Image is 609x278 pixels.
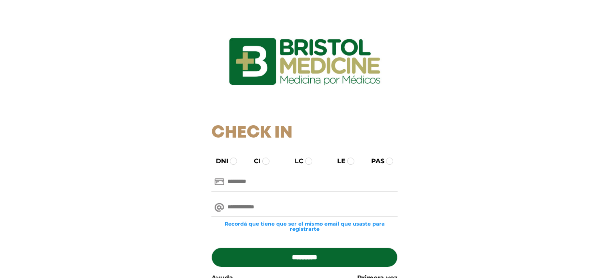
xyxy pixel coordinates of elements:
label: LE [330,156,346,166]
label: LC [287,156,303,166]
small: Recordá que tiene que ser el mismo email que usaste para registrarte [211,221,398,232]
label: DNI [209,156,228,166]
label: CI [247,156,261,166]
h1: Check In [211,123,398,143]
img: logo_ingresarbristol.jpg [197,10,413,114]
label: PAS [364,156,384,166]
